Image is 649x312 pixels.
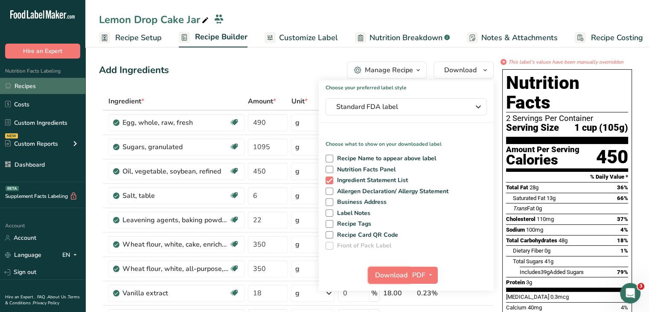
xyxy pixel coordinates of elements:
[559,237,568,244] span: 48g
[513,205,535,212] span: Fat
[506,294,549,300] span: [MEDICAL_DATA]
[333,177,408,184] span: Ingredient Statement List
[620,227,628,233] span: 4%
[412,270,425,280] span: PDF
[195,31,247,43] span: Recipe Builder
[62,250,80,260] div: EN
[295,215,299,225] div: g
[333,198,387,206] span: Business Address
[122,118,229,128] div: Egg, whole, raw, fresh
[617,216,628,222] span: 37%
[295,118,299,128] div: g
[544,247,550,254] span: 0g
[434,62,494,79] button: Download
[444,65,477,75] span: Download
[513,258,543,265] span: Total Sugars
[383,288,413,298] div: 18.00
[528,304,542,311] span: 40mg
[122,264,229,274] div: Wheat flour, white, all-purpose, unenriched
[37,294,47,300] a: FAQ .
[333,188,449,195] span: Allergen Declaration/ Allergy Statement
[291,96,307,106] span: Unit
[591,32,643,44] span: Recipe Costing
[513,195,545,201] span: Saturated Fat
[99,28,162,47] a: Recipe Setup
[368,267,410,284] button: Download
[550,294,569,300] span: 0.3mcg
[122,191,229,201] div: Salt, table
[513,247,543,254] span: Dietary Fiber
[506,237,557,244] span: Total Carbohydrates
[520,269,584,275] span: Includes Added Sugars
[530,184,538,191] span: 28g
[179,27,247,48] a: Recipe Builder
[333,220,372,228] span: Recipe Tags
[347,62,427,79] button: Manage Recipe
[617,195,628,201] span: 66%
[506,304,527,311] span: Calcium
[506,279,525,286] span: Protein
[326,98,487,115] button: Standard FDA label
[544,258,553,265] span: 41g
[33,300,59,306] a: Privacy Policy
[5,247,41,262] a: Language
[5,294,35,300] a: Hire an Expert .
[526,279,532,286] span: 3g
[506,146,579,154] div: Amount Per Serving
[333,155,437,162] span: Recipe Name to appear above label
[620,283,640,303] iframe: Intercom live chat
[375,270,407,280] span: Download
[5,44,80,59] button: Hire an Expert
[333,166,396,174] span: Nutrition Facts Panel
[47,294,68,300] a: About Us .
[596,146,628,168] div: 450
[333,209,371,217] span: Label Notes
[506,227,525,233] span: Sodium
[295,191,299,201] div: g
[5,133,18,138] div: NEW
[617,184,628,191] span: 36%
[506,73,628,112] h1: Nutrition Facts
[617,269,628,275] span: 79%
[265,28,338,47] a: Customize Label
[537,216,554,222] span: 110mg
[541,269,550,275] span: 39g
[506,216,535,222] span: Cholesterol
[295,142,299,152] div: g
[279,32,338,44] span: Customize Label
[575,28,643,47] a: Recipe Costing
[99,63,169,77] div: Add Ingredients
[637,283,644,290] span: 3
[295,239,299,250] div: g
[506,172,628,182] section: % Daily Value *
[526,227,543,233] span: 100mg
[621,304,628,311] span: 4%
[319,80,494,91] h1: Choose your preferred label style
[506,184,528,191] span: Total Fat
[506,154,579,166] div: Calories
[248,96,276,106] span: Amount
[506,123,559,133] span: Serving Size
[122,288,229,298] div: Vanilla extract
[122,215,229,225] div: Leavening agents, baking powder, low-sodium
[355,28,450,47] a: Nutrition Breakdown
[481,32,558,44] span: Notes & Attachments
[5,139,58,148] div: Custom Reports
[6,186,19,191] div: BETA
[620,247,628,254] span: 1%
[410,267,438,284] button: PDF
[295,264,299,274] div: g
[365,65,413,75] div: Manage Recipe
[122,142,229,152] div: Sugars, granulated
[122,166,229,177] div: Oil, vegetable, soybean, refined
[574,123,628,133] span: 1 cup (105g)
[547,195,556,201] span: 13g
[115,32,162,44] span: Recipe Setup
[536,205,542,212] span: 0g
[99,12,210,27] div: Lemon Drop Cake Jar
[370,32,442,44] span: Nutrition Breakdown
[506,114,628,123] div: 2 Servings Per Container
[319,133,494,148] p: Choose what to show on your downloaded label
[617,237,628,244] span: 18%
[508,58,623,66] i: This label's values have been manually overridden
